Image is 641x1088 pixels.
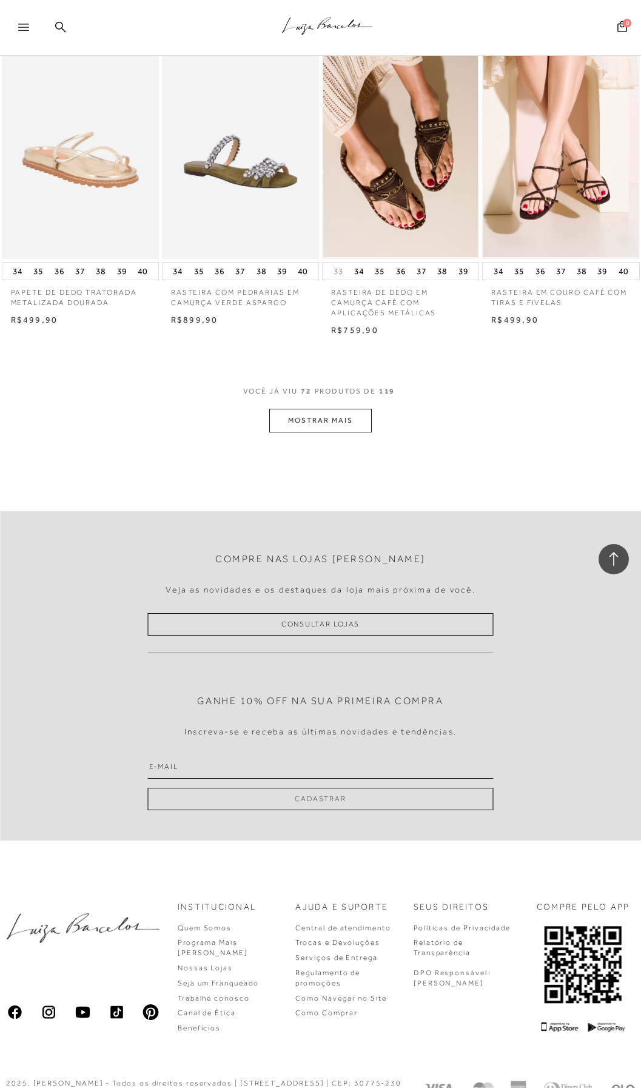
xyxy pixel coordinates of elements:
button: 37 [232,263,249,280]
button: 40 [134,263,151,280]
a: Como Comprar [295,1009,357,1017]
button: 38 [253,263,270,280]
button: 37 [552,263,569,280]
button: 35 [371,263,388,280]
a: Quem Somos [178,924,232,932]
button: 38 [434,263,451,280]
span: PRODUTOS DE [315,386,376,397]
span: 0 [623,19,631,27]
a: Como Navegar no Site [295,994,386,1002]
a: Benefícios [178,1024,221,1032]
p: COMPRE PELO APP [537,901,630,913]
a: PAPETE DE DEDO TRATORADA METALIZADA DOURADA [2,280,159,308]
img: youtube_material_rounded [74,1004,91,1021]
button: MOSTRAR MAIS [269,409,371,432]
img: luiza-barcelos.png [6,913,159,943]
button: 39 [113,263,130,280]
img: PAPETE DE DEDO TRATORADA METALIZADA DOURADA [3,25,158,258]
span: 72 [301,386,312,409]
img: tiktok [109,1004,126,1021]
img: App Store Logo [542,1022,579,1032]
a: Regulamento de promoções [295,969,360,987]
button: Cadastrar [148,788,494,810]
img: Google Play Logo [588,1022,625,1032]
img: RASTEIRA COM PEDRARIAS EM CAMURÇA VERDE ASPARGO [163,25,318,258]
button: 34 [169,263,186,280]
a: RASTEIRA EM COURO CAFÉ COM TIRAS E FIVELAS [482,280,639,308]
a: Serviços de Entrega [295,953,377,962]
a: Políticas de Privacidade [414,924,511,932]
h2: Compre nas lojas [PERSON_NAME] [215,554,426,565]
h4: Veja as novidades e os destaques da loja mais próxima de você. [166,585,475,595]
button: 37 [413,263,430,280]
button: 34 [490,263,507,280]
a: Programa Mais [PERSON_NAME] [178,938,248,957]
button: 33 [330,266,347,277]
p: Institucional [178,901,257,913]
img: RASTEIRA EM COURO CAFÉ COM TIRAS E FIVELAS [483,25,638,258]
h4: Inscreva-se e receba as últimas novidades e tendências. [184,727,457,737]
span: 119 [379,386,395,409]
button: 34 [351,263,367,280]
span: R$499,90 [11,315,58,324]
button: 37 [72,263,89,280]
button: 35 [30,263,47,280]
a: Seja um Franqueado [178,979,259,987]
button: 36 [51,263,68,280]
button: 40 [294,263,311,280]
button: 35 [190,263,207,280]
button: 34 [9,263,26,280]
p: Seus Direitos [414,901,489,913]
button: 38 [573,263,590,280]
a: Canal de Ética [178,1009,236,1017]
img: facebook_ios_glyph [6,1004,23,1021]
button: 39 [594,263,611,280]
img: instagram_material_outline [40,1004,57,1021]
img: QRCODE [543,923,623,1006]
button: 0 [614,20,631,36]
span: R$759,90 [331,325,378,335]
button: 36 [392,263,409,280]
a: Relatório de Transparência [414,938,471,957]
p: DPO Responsável: [PERSON_NAME] [414,968,491,989]
span: R$899,90 [171,315,218,324]
input: E-mail [148,755,494,779]
button: 36 [211,263,228,280]
p: Ajuda e Suporte [295,901,388,913]
button: 39 [455,263,472,280]
span: VOCê JÁ VIU [243,386,298,397]
a: Consultar Lojas [148,613,494,636]
button: 39 [274,263,290,280]
button: 40 [615,263,632,280]
a: Nossas Lojas [178,964,233,972]
button: 36 [532,263,549,280]
button: 38 [92,263,109,280]
h2: Ganhe 10% off na sua primeira compra [197,696,443,707]
img: RASTEIRA DE DEDO EM CAMURÇA CAFÉ COM APLICAÇÕES METÁLICAS [323,25,478,258]
a: Trabalhe conosco [178,994,250,1002]
a: Central de atendimento [295,924,391,932]
a: Trocas e Devoluções [295,938,380,947]
span: R$499,90 [491,315,539,324]
img: pinterest_ios_filled [143,1004,159,1021]
a: RASTEIRA COM PEDRARIAS EM CAMURÇA VERDE ASPARGO [162,280,319,308]
a: RASTEIRA DE DEDO EM CAMURÇA CAFÉ COM APLICAÇÕES METÁLICAS [322,280,479,318]
button: 35 [511,263,528,280]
